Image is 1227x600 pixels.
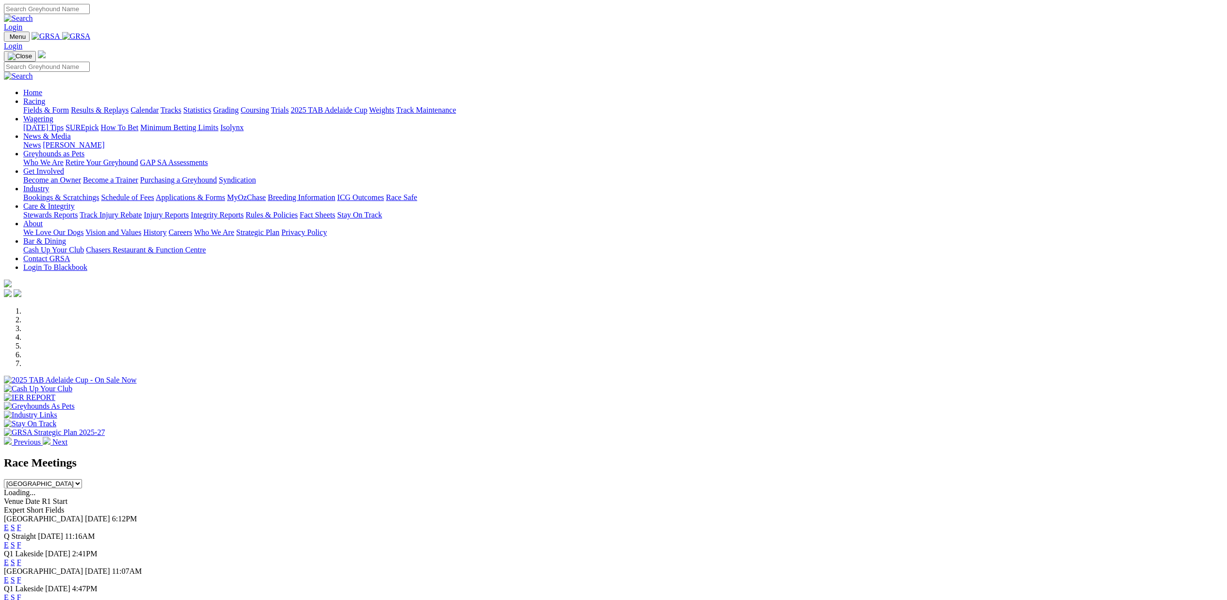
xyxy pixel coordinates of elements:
[23,193,99,201] a: Bookings & Scratchings
[23,228,1223,237] div: About
[23,246,1223,254] div: Bar & Dining
[14,289,21,297] img: twitter.svg
[4,14,33,23] img: Search
[386,193,417,201] a: Race Safe
[236,228,279,236] a: Strategic Plan
[23,228,83,236] a: We Love Our Dogs
[38,50,46,58] img: logo-grsa-white.png
[271,106,289,114] a: Trials
[4,23,22,31] a: Login
[4,289,12,297] img: facebook.svg
[23,176,1223,184] div: Get Involved
[4,280,12,287] img: logo-grsa-white.png
[4,550,43,558] span: Q1 Lakeside
[4,567,83,575] span: [GEOGRAPHIC_DATA]
[11,558,15,567] a: S
[4,437,12,445] img: chevron-left-pager-white.svg
[268,193,335,201] a: Breeding Information
[23,246,84,254] a: Cash Up Your Club
[83,176,138,184] a: Become a Trainer
[4,497,23,505] span: Venue
[23,115,53,123] a: Wagering
[4,428,105,437] img: GRSA Strategic Plan 2025-27
[112,515,137,523] span: 6:12PM
[23,88,42,97] a: Home
[42,497,67,505] span: R1 Start
[4,488,35,497] span: Loading...
[23,141,1223,150] div: News & Media
[4,532,36,540] span: Q Straight
[220,123,244,132] a: Isolynx
[23,97,45,105] a: Racing
[23,184,49,193] a: Industry
[23,219,43,228] a: About
[4,51,36,62] button: Toggle navigation
[337,193,384,201] a: ICG Outcomes
[23,158,1223,167] div: Greyhounds as Pets
[4,402,75,411] img: Greyhounds As Pets
[161,106,181,114] a: Tracks
[213,106,239,114] a: Grading
[4,419,56,428] img: Stay On Track
[23,158,64,167] a: Who We Are
[4,506,25,514] span: Expert
[85,228,141,236] a: Vision and Values
[4,558,9,567] a: E
[281,228,327,236] a: Privacy Policy
[23,193,1223,202] div: Industry
[101,193,154,201] a: Schedule of Fees
[183,106,212,114] a: Statistics
[17,541,21,549] a: F
[23,150,84,158] a: Greyhounds as Pets
[101,123,139,132] a: How To Bet
[17,576,21,584] a: F
[38,532,63,540] span: [DATE]
[23,211,78,219] a: Stewards Reports
[4,376,137,384] img: 2025 TAB Adelaide Cup - On Sale Now
[168,228,192,236] a: Careers
[4,438,43,446] a: Previous
[140,158,208,167] a: GAP SA Assessments
[4,62,90,72] input: Search
[23,123,1223,132] div: Wagering
[72,584,98,593] span: 4:47PM
[27,506,44,514] span: Short
[23,106,1223,115] div: Racing
[23,106,69,114] a: Fields & Form
[144,211,189,219] a: Injury Reports
[23,211,1223,219] div: Care & Integrity
[291,106,367,114] a: 2025 TAB Adelaide Cup
[23,176,81,184] a: Become an Owner
[71,106,129,114] a: Results & Replays
[32,32,60,41] img: GRSA
[4,4,90,14] input: Search
[4,541,9,549] a: E
[4,384,72,393] img: Cash Up Your Club
[85,567,110,575] span: [DATE]
[140,176,217,184] a: Purchasing a Greyhound
[112,567,142,575] span: 11:07AM
[143,228,166,236] a: History
[4,32,30,42] button: Toggle navigation
[140,123,218,132] a: Minimum Betting Limits
[43,437,50,445] img: chevron-right-pager-white.svg
[4,42,22,50] a: Login
[227,193,266,201] a: MyOzChase
[62,32,91,41] img: GRSA
[23,254,70,263] a: Contact GRSA
[65,123,98,132] a: SUREpick
[17,558,21,567] a: F
[4,72,33,81] img: Search
[52,438,67,446] span: Next
[14,438,41,446] span: Previous
[8,52,32,60] img: Close
[156,193,225,201] a: Applications & Forms
[23,141,41,149] a: News
[4,393,55,402] img: IER REPORT
[11,523,15,532] a: S
[11,541,15,549] a: S
[369,106,394,114] a: Weights
[4,515,83,523] span: [GEOGRAPHIC_DATA]
[85,515,110,523] span: [DATE]
[23,132,71,140] a: News & Media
